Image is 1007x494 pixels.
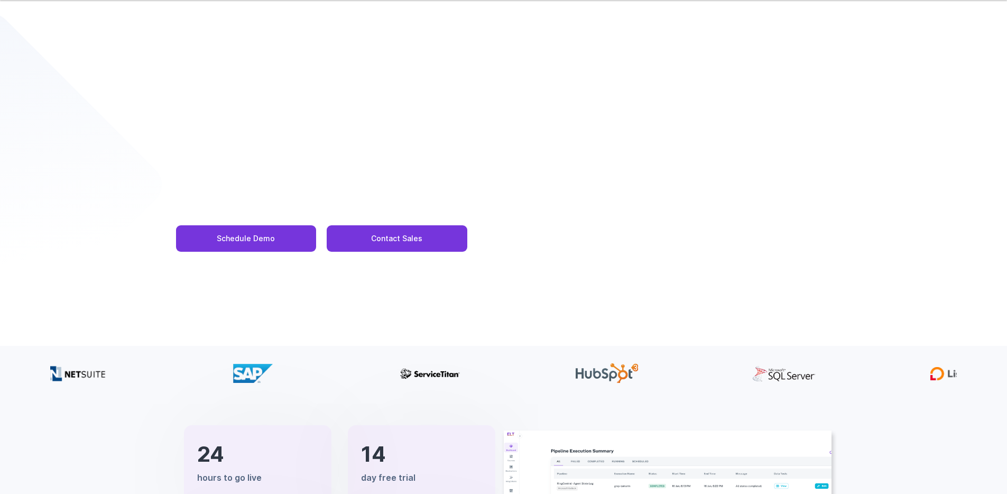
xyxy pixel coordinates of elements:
a: Contact Sales [327,225,467,252]
p: day free trial [361,472,415,483]
a: Schedule Demo [176,225,317,252]
strong: 24 [197,441,224,467]
strong: 14 [361,441,386,467]
p: hours to go live [197,472,262,483]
